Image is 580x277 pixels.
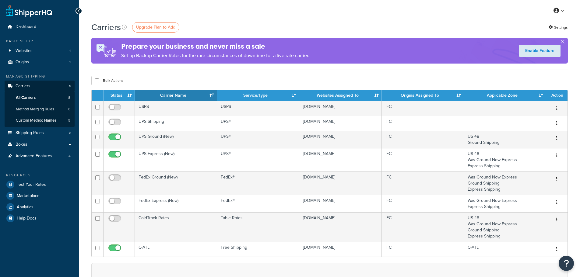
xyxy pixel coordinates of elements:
td: UPS® [217,148,299,171]
span: Shipping Rules [16,130,44,136]
span: All Carriers [16,95,36,100]
a: Dashboard [5,21,75,33]
li: Carriers [5,81,75,127]
a: Shipping Rules [5,127,75,139]
th: Applicable Zone: activate to sort column ascending [464,90,546,101]
span: Method Merging Rules [16,107,54,112]
a: Test Your Rates [5,179,75,190]
td: USPS [135,101,217,116]
th: Origins Assigned To: activate to sort column ascending [382,90,464,101]
h4: Prepare your business and never miss a sale [121,41,309,51]
td: IFC [382,131,464,148]
td: [DOMAIN_NAME] [299,116,381,131]
td: FedEx® [217,195,299,212]
span: 1 [69,60,71,65]
span: Help Docs [17,216,37,221]
div: Resources [5,173,75,178]
td: [DOMAIN_NAME] [299,131,381,148]
td: IFC [382,171,464,195]
td: Free Shipping [217,242,299,257]
td: Was Ground Now Express Express Shipping [464,195,546,212]
a: Method Merging Rules 0 [5,104,75,115]
td: FedEx Express (New) [135,195,217,212]
th: Status: activate to sort column ascending [104,90,135,101]
td: Was Ground Now Express Ground Shipping Express Shipping [464,171,546,195]
span: Carriers [16,84,30,89]
span: 1 [69,48,71,54]
p: Set up Backup Carrier Rates for the rare circumstances of downtime for a live rate carrier. [121,51,309,60]
li: All Carriers [5,92,75,103]
li: Advanced Features [5,151,75,162]
button: Open Resource Center [559,256,574,271]
a: Carriers [5,81,75,92]
td: UPS® [217,116,299,131]
a: Marketplace [5,190,75,201]
li: Custom Method Names [5,115,75,126]
td: IFC [382,116,464,131]
td: IFC [382,242,464,257]
a: Custom Method Names 5 [5,115,75,126]
span: Advanced Features [16,154,52,159]
td: FedEx® [217,171,299,195]
th: Carrier Name: activate to sort column ascending [135,90,217,101]
span: Upgrade Plan to Add [136,24,175,30]
td: US 48 Ground Shipping [464,131,546,148]
span: 0 [68,107,70,112]
a: All Carriers 8 [5,92,75,103]
td: Table Rates [217,212,299,242]
a: Analytics [5,202,75,213]
span: Analytics [17,205,33,210]
td: IFC [382,195,464,212]
td: [DOMAIN_NAME] [299,148,381,171]
li: Method Merging Rules [5,104,75,115]
td: [DOMAIN_NAME] [299,195,381,212]
td: IFC [382,148,464,171]
h1: Carriers [91,21,121,33]
td: [DOMAIN_NAME] [299,171,381,195]
td: C-ATL [135,242,217,257]
div: Basic Setup [5,39,75,44]
span: Marketplace [17,193,40,199]
a: Help Docs [5,213,75,224]
li: Websites [5,45,75,57]
span: 5 [68,118,70,123]
td: [DOMAIN_NAME] [299,212,381,242]
th: Action [546,90,568,101]
a: Enable Feature [519,45,561,57]
li: Origins [5,57,75,68]
img: ad-rules-rateshop-fe6ec290ccb7230408bd80ed9643f0289d75e0ffd9eb532fc0e269fcd187b520.png [91,38,121,64]
td: USPS [217,101,299,116]
td: US 48 Was Ground Now Express Express Shipping [464,148,546,171]
td: [DOMAIN_NAME] [299,242,381,257]
td: IFC [382,101,464,116]
td: C-ATL [464,242,546,257]
a: Settings [549,23,568,32]
a: ShipperHQ Home [6,5,52,17]
td: UPS Express (New) [135,148,217,171]
a: Origins 1 [5,57,75,68]
span: Dashboard [16,24,36,29]
a: Websites 1 [5,45,75,57]
td: IFC [382,212,464,242]
span: Test Your Rates [17,182,46,187]
div: Manage Shipping [5,74,75,79]
td: [DOMAIN_NAME] [299,101,381,116]
span: Websites [16,48,33,54]
span: Origins [16,60,29,65]
span: Boxes [16,142,27,147]
th: Websites Assigned To: activate to sort column ascending [299,90,381,101]
a: Advanced Features 4 [5,151,75,162]
a: Boxes [5,139,75,150]
a: Upgrade Plan to Add [132,22,179,33]
td: UPS Ground (New) [135,131,217,148]
span: 4 [69,154,71,159]
th: Service/Type: activate to sort column ascending [217,90,299,101]
td: UPS® [217,131,299,148]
